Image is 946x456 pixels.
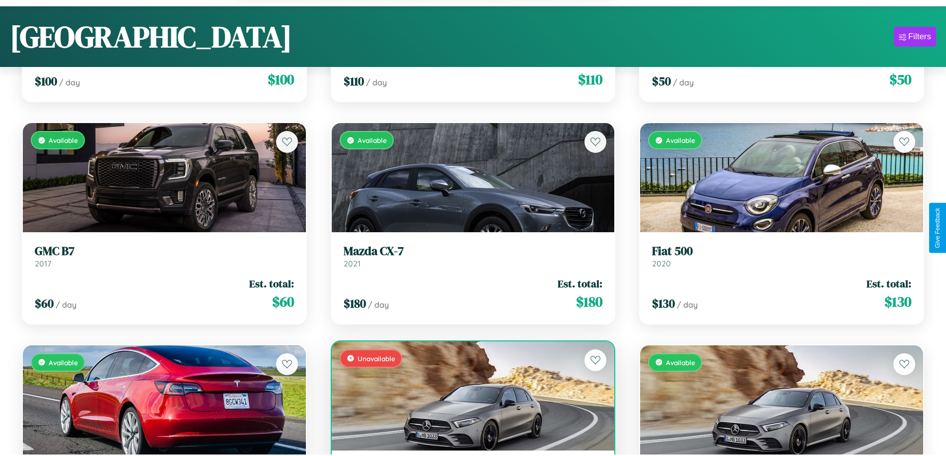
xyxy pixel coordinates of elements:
[908,32,931,42] div: Filters
[358,136,387,144] span: Available
[358,354,395,363] span: Unavailable
[578,69,602,89] span: $ 110
[673,77,694,87] span: / day
[35,73,57,89] span: $ 100
[652,295,675,312] span: $ 130
[35,259,51,268] span: 2017
[56,300,76,310] span: / day
[344,244,603,268] a: Mazda CX-72021
[652,244,911,268] a: Fiat 5002020
[677,300,698,310] span: / day
[249,276,294,291] span: Est. total:
[35,244,294,268] a: GMC B72017
[344,259,361,268] span: 2021
[368,300,389,310] span: / day
[272,292,294,312] span: $ 60
[884,292,911,312] span: $ 130
[59,77,80,87] span: / day
[366,77,387,87] span: / day
[652,73,671,89] span: $ 50
[344,244,603,259] h3: Mazda CX-7
[10,16,292,57] h1: [GEOGRAPHIC_DATA]
[344,295,366,312] span: $ 180
[576,292,602,312] span: $ 180
[652,244,911,259] h3: Fiat 500
[558,276,602,291] span: Est. total:
[49,136,78,144] span: Available
[652,259,671,268] span: 2020
[889,69,911,89] span: $ 50
[35,244,294,259] h3: GMC B7
[35,295,54,312] span: $ 60
[344,73,364,89] span: $ 110
[666,358,695,367] span: Available
[49,358,78,367] span: Available
[934,208,941,248] div: Give Feedback
[867,276,911,291] span: Est. total:
[894,27,936,47] button: Filters
[666,136,695,144] span: Available
[268,69,294,89] span: $ 100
